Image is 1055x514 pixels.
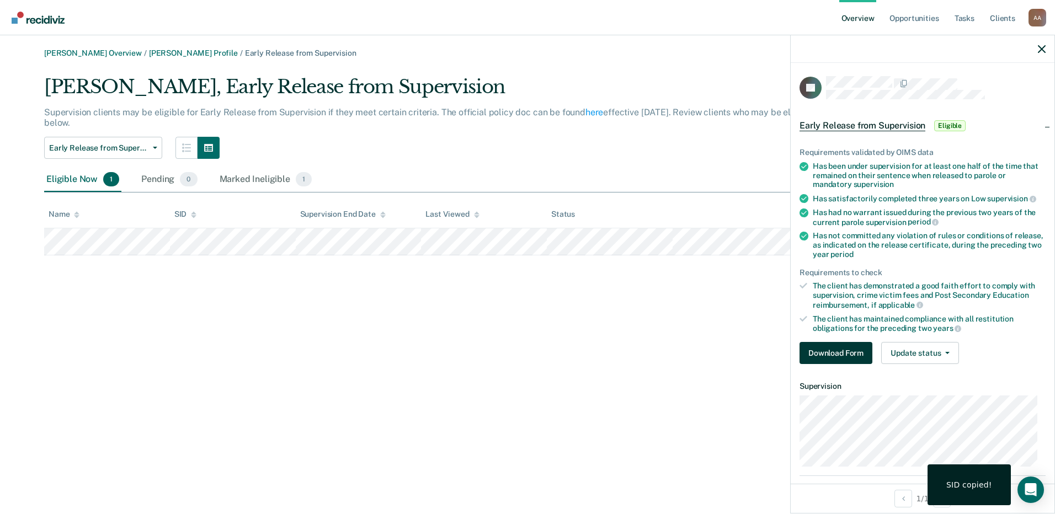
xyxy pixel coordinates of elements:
[139,168,199,192] div: Pending
[813,194,1046,204] div: Has satisfactorily completed three years on Low
[44,49,142,57] a: [PERSON_NAME] Overview
[245,49,356,57] span: Early Release from Supervision
[800,120,925,131] span: Early Release from Supervision
[217,168,315,192] div: Marked Ineligible
[103,172,119,186] span: 1
[1017,476,1044,503] div: Open Intercom Messenger
[174,210,197,219] div: SID
[791,108,1054,143] div: Early Release from SupervisionEligible
[946,480,992,490] div: SID copied!
[830,250,853,259] span: period
[894,490,912,507] button: Previous Opportunity
[300,210,386,219] div: Supervision End Date
[149,49,238,57] a: [PERSON_NAME] Profile
[296,172,312,186] span: 1
[987,194,1036,203] span: supervision
[933,324,961,333] span: years
[585,107,603,117] a: here
[238,49,245,57] span: /
[551,210,575,219] div: Status
[854,180,894,189] span: supervision
[813,281,1046,309] div: The client has demonstrated a good faith effort to comply with supervision, crime victim fees and...
[908,217,939,226] span: period
[800,342,872,364] button: Download Form
[44,107,813,128] p: Supervision clients may be eligible for Early Release from Supervision if they meet certain crite...
[791,484,1054,513] div: 1 / 1
[881,342,959,364] button: Update status
[44,76,835,107] div: [PERSON_NAME], Early Release from Supervision
[1029,9,1046,26] button: Profile dropdown button
[800,382,1046,391] dt: Supervision
[934,120,966,131] span: Eligible
[813,162,1046,189] div: Has been under supervision for at least one half of the time that remained on their sentence when...
[180,172,197,186] span: 0
[12,12,65,24] img: Recidiviz
[800,148,1046,157] div: Requirements validated by OIMS data
[142,49,149,57] span: /
[425,210,479,219] div: Last Viewed
[49,143,148,153] span: Early Release from Supervision
[1029,9,1046,26] div: A A
[49,210,79,219] div: Name
[813,231,1046,259] div: Has not committed any violation of rules or conditions of release, as indicated on the release ce...
[44,168,121,192] div: Eligible Now
[813,314,1046,333] div: The client has maintained compliance with all restitution obligations for the preceding two
[800,342,877,364] a: Navigate to form link
[800,268,1046,277] div: Requirements to check
[878,301,923,309] span: applicable
[813,208,1046,227] div: Has had no warrant issued during the previous two years of the current parole supervision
